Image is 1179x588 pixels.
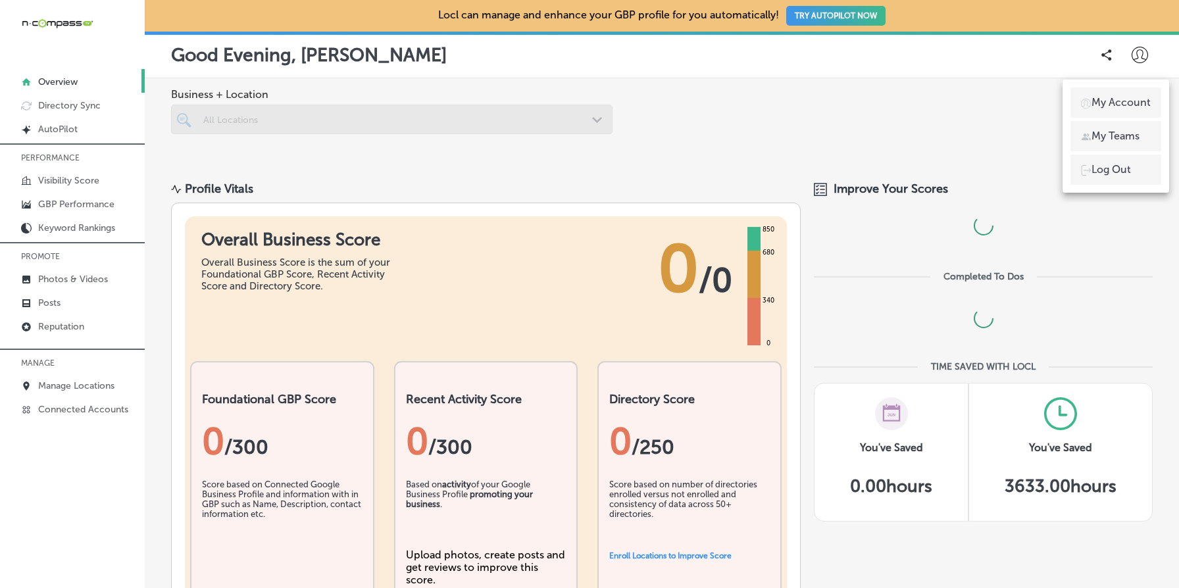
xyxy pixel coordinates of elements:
[38,100,101,111] p: Directory Sync
[38,199,114,210] p: GBP Performance
[38,321,84,332] p: Reputation
[38,76,78,87] p: Overview
[38,274,108,285] p: Photos & Videos
[21,17,93,30] img: 660ab0bf-5cc7-4cb8-ba1c-48b5ae0f18e60NCTV_CLogo_TV_Black_-500x88.png
[1070,155,1161,185] a: Log Out
[1091,162,1131,178] p: Log Out
[38,124,78,135] p: AutoPilot
[1091,95,1151,110] p: My Account
[1070,87,1161,118] a: My Account
[38,380,114,391] p: Manage Locations
[38,222,115,233] p: Keyword Rankings
[38,297,61,308] p: Posts
[1070,121,1161,151] a: My Teams
[1091,128,1140,144] p: My Teams
[38,404,128,415] p: Connected Accounts
[38,175,99,186] p: Visibility Score
[786,6,886,26] button: TRY AUTOPILOT NOW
